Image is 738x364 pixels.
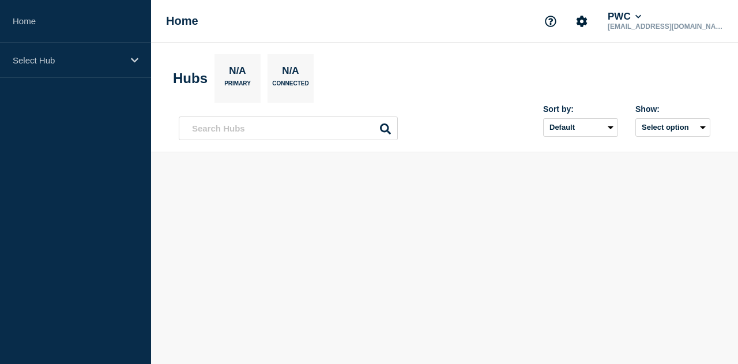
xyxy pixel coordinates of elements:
[543,118,618,137] select: Sort by
[570,9,594,33] button: Account settings
[605,11,643,22] button: PWC
[543,104,618,114] div: Sort by:
[179,117,398,140] input: Search Hubs
[173,70,208,87] h2: Hubs
[539,9,563,33] button: Support
[225,65,250,80] p: N/A
[272,80,308,92] p: Connected
[166,14,198,28] h1: Home
[224,80,251,92] p: Primary
[635,104,710,114] div: Show:
[605,22,725,31] p: [EMAIL_ADDRESS][DOMAIN_NAME]
[13,55,123,65] p: Select Hub
[278,65,303,80] p: N/A
[635,118,710,137] button: Select option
